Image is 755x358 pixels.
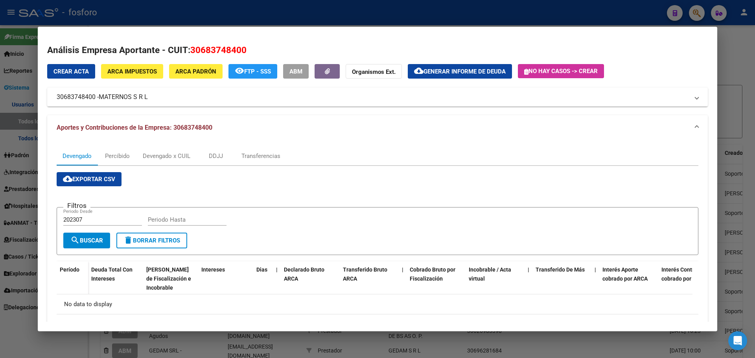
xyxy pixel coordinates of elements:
button: Borrar Filtros [116,233,187,248]
span: Borrar Filtros [123,237,180,244]
button: ARCA Padrón [169,64,223,79]
div: Devengado [63,152,92,160]
span: Deuda Total Con Intereses [91,266,133,282]
span: Dias [256,266,267,273]
div: Open Intercom Messenger [728,331,747,350]
div: Devengado x CUIL [143,152,190,160]
h2: Análisis Empresa Aportante - CUIT: [47,44,708,57]
span: Buscar [70,237,103,244]
mat-expansion-panel-header: Aportes y Contribuciones de la Empresa: 30683748400 [47,115,708,140]
span: | [528,266,529,273]
div: Aportes y Contribuciones de la Empresa: 30683748400 [47,140,708,347]
span: FTP - SSS [244,68,271,75]
datatable-header-cell: Deuda Total Con Intereses [88,261,143,296]
button: Generar informe de deuda [408,64,512,79]
span: [PERSON_NAME] de Fiscalización e Incobrable [146,266,191,291]
span: Cobrado Bruto por Fiscalización [410,266,455,282]
span: Crear Acta [53,68,89,75]
span: Interés Contribución cobrado por ARCA [661,266,713,282]
datatable-header-cell: Dias [253,261,273,296]
mat-icon: delete [123,235,133,245]
span: Aportes y Contribuciones de la Empresa: 30683748400 [57,124,212,131]
mat-expansion-panel-header: 30683748400 -MATERNOS S R L [47,88,708,106]
span: Período [60,266,79,273]
button: FTP - SSS [228,64,277,79]
datatable-header-cell: Período [57,261,88,294]
datatable-header-cell: Transferido Bruto ARCA [340,261,399,296]
datatable-header-cell: | [591,261,599,296]
span: Intereses [201,266,225,273]
datatable-header-cell: Deuda Bruta Neto de Fiscalización e Incobrable [143,261,198,296]
button: Exportar CSV [57,172,122,186]
div: DDJJ [209,152,223,160]
span: Transferido De Más [536,266,585,273]
mat-icon: search [70,235,80,245]
mat-icon: remove_red_eye [235,66,244,75]
div: 0 total [57,314,698,334]
datatable-header-cell: | [399,261,407,296]
h3: Filtros [63,201,90,210]
div: Transferencias [241,152,280,160]
button: ABM [283,64,309,79]
datatable-header-cell: | [525,261,532,296]
datatable-header-cell: Incobrable / Acta virtual [466,261,525,296]
span: 30683748400 [190,45,247,55]
mat-panel-title: 30683748400 - [57,92,689,102]
datatable-header-cell: | [273,261,281,296]
mat-icon: cloud_download [63,174,72,184]
span: Generar informe de deuda [424,68,506,75]
button: ARCA Impuestos [101,64,163,79]
datatable-header-cell: Cobrado Bruto por Fiscalización [407,261,466,296]
div: Percibido [105,152,130,160]
datatable-header-cell: Intereses [198,261,253,296]
button: No hay casos -> Crear [518,64,604,78]
button: Crear Acta [47,64,95,79]
span: | [402,266,403,273]
span: ARCA Padrón [175,68,216,75]
datatable-header-cell: Transferido De Más [532,261,591,296]
span: Transferido Bruto ARCA [343,266,387,282]
span: ARCA Impuestos [107,68,157,75]
span: No hay casos -> Crear [524,68,598,75]
span: Exportar CSV [63,176,115,183]
span: Incobrable / Acta virtual [469,266,511,282]
span: MATERNOS S R L [99,92,148,102]
span: | [276,266,278,273]
span: Interés Aporte cobrado por ARCA [602,266,648,282]
button: Organismos Ext. [346,64,402,79]
span: | [595,266,596,273]
datatable-header-cell: Declarado Bruto ARCA [281,261,340,296]
span: Declarado Bruto ARCA [284,266,324,282]
span: ABM [289,68,302,75]
datatable-header-cell: Interés Aporte cobrado por ARCA [599,261,658,296]
button: Buscar [63,233,110,248]
mat-icon: cloud_download [414,66,424,75]
datatable-header-cell: Interés Contribución cobrado por ARCA [658,261,717,296]
strong: Organismos Ext. [352,68,396,75]
div: No data to display [57,294,692,314]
